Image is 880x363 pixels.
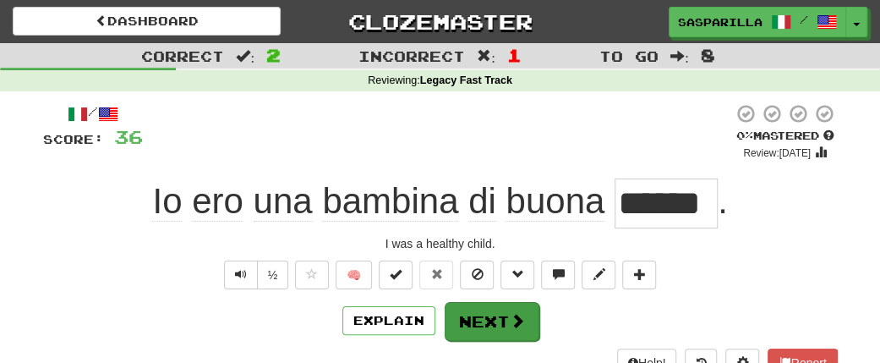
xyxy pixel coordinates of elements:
span: Io [152,181,182,222]
button: Grammar (alt+g) [500,261,534,289]
button: Reset to 0% Mastered (alt+r) [419,261,453,289]
a: Dashboard [13,7,281,36]
button: Play sentence audio (ctl+space) [224,261,258,289]
a: Clozemaster [306,7,574,36]
div: / [43,103,143,124]
small: Review: [DATE] [743,147,811,159]
span: ero [192,181,243,222]
span: 36 [114,126,143,147]
button: Add to collection (alt+a) [622,261,656,289]
span: : [236,49,254,63]
div: Text-to-speech controls [221,261,289,289]
span: Score: [43,132,104,146]
strong: Legacy Fast Track [420,74,512,86]
span: 0 % [736,129,753,142]
span: buona [506,181,604,222]
button: Explain [342,306,435,335]
button: ½ [257,261,289,289]
button: Ignore sentence (alt+i) [460,261,494,289]
span: 2 [266,45,281,65]
span: Correct [141,47,224,64]
span: / [800,14,808,25]
button: Next [445,302,539,341]
span: Incorrect [358,47,465,64]
span: . [718,181,728,221]
button: 🧠 [336,261,372,289]
button: Set this sentence to 100% Mastered (alt+m) [379,261,413,289]
span: : [477,49,495,63]
div: I was a healthy child. [43,235,838,252]
button: Favorite sentence (alt+f) [295,261,329,289]
span: : [670,49,689,63]
span: 1 [507,45,522,65]
span: bambina [322,181,458,222]
span: di [468,181,496,222]
span: una [254,181,313,222]
button: Edit sentence (alt+d) [582,261,615,289]
span: sasparilla [678,14,762,30]
span: To go [599,47,659,64]
a: sasparilla / [669,7,846,37]
span: 8 [701,45,715,65]
button: Discuss sentence (alt+u) [541,261,575,289]
div: Mastered [733,129,838,144]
